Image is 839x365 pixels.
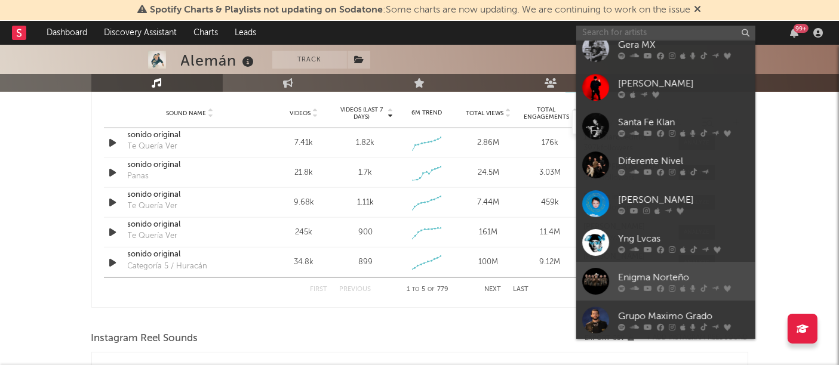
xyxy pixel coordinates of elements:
[167,110,207,117] span: Sound Name
[96,21,185,45] a: Discovery Assistant
[311,286,328,293] button: First
[576,107,755,146] a: Santa Fe Klan
[185,21,226,45] a: Charts
[276,167,332,179] div: 21.8k
[618,271,749,285] div: Enigma Norteño
[522,137,577,149] div: 176k
[276,256,332,268] div: 34.8k
[272,51,347,69] button: Track
[428,287,435,292] span: of
[340,286,371,293] button: Previous
[181,51,257,70] div: Alemán
[357,197,374,209] div: 1.11k
[128,159,253,171] a: sonido original
[226,21,265,45] a: Leads
[358,256,373,268] div: 899
[337,106,386,120] span: Videos (last 7 days)
[573,118,699,128] input: Search by song name or URL
[466,110,503,117] span: Total Views
[128,141,178,153] div: Te Quería Ver
[128,200,178,212] div: Te Quería Ver
[128,171,149,182] div: Panas
[576,184,755,223] a: [PERSON_NAME]
[358,227,373,239] div: 900
[150,5,691,15] span: : Some charts are now updating. We are continuing to work on the issue
[618,154,749,169] div: Diferente Nivel
[460,256,516,268] div: 100M
[618,310,749,324] div: Grupo Maximo Grado
[356,137,374,149] div: 1.82k
[276,227,332,239] div: 245k
[514,286,529,293] button: Last
[618,116,749,130] div: Santa Fe Klan
[576,146,755,184] a: Diferente Nivel
[576,262,755,301] a: Enigma Norteño
[576,68,755,107] a: [PERSON_NAME]
[576,29,755,68] a: Gera MX
[790,28,798,38] button: 99+
[128,189,253,201] a: sonido original
[128,249,253,261] a: sonido original
[413,287,420,292] span: to
[128,129,253,141] a: sonido original
[794,24,809,33] div: 99 +
[460,167,516,179] div: 24.5M
[290,110,311,117] span: Videos
[618,77,749,91] div: [PERSON_NAME]
[485,286,502,293] button: Next
[38,21,96,45] a: Dashboard
[522,197,577,209] div: 459k
[358,167,372,179] div: 1.7k
[276,137,332,149] div: 7.41k
[128,261,208,273] div: Categoría 5 / Huracán
[522,106,570,120] span: Total Engagements
[576,301,755,339] a: Grupo Maximo Grado
[576,26,755,41] input: Search for artists
[460,227,516,239] div: 161M
[618,193,749,208] div: [PERSON_NAME]
[91,332,198,346] span: Instagram Reel Sounds
[460,197,516,209] div: 7.44M
[576,223,755,262] a: Yng Lvcas
[522,167,577,179] div: 3.03M
[522,227,577,239] div: 11.4M
[128,219,253,231] a: sonido original
[460,137,516,149] div: 2.86M
[399,109,454,117] div: 6M Trend
[128,230,178,242] div: Te Quería Ver
[522,256,577,268] div: 9.12M
[150,5,383,15] span: Spotify Charts & Playlists not updating on Sodatone
[276,197,332,209] div: 9.68k
[395,283,461,297] div: 1 5 779
[618,232,749,246] div: Yng Lvcas
[618,38,749,52] div: Gera MX
[694,5,702,15] span: Dismiss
